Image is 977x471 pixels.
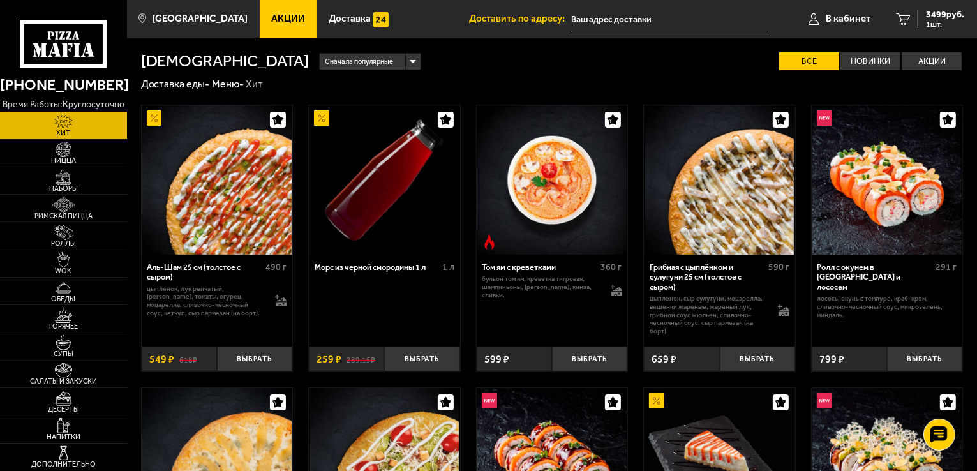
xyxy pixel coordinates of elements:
[887,347,962,371] button: Выбрать
[817,110,832,126] img: Новинка
[817,393,832,408] img: Новинка
[652,354,676,364] span: 659 ₽
[840,52,900,71] label: Новинки
[477,105,628,255] a: Острое блюдоТом ям с креветками
[317,354,341,364] span: 259 ₽
[482,393,497,408] img: Новинка
[552,347,627,371] button: Выбрать
[141,53,310,70] h1: [DEMOGRAPHIC_DATA]
[310,105,459,255] img: Морс из черной смородины 1 л
[936,262,957,273] span: 291 г
[571,8,766,31] input: Ваш адрес доставки
[442,262,454,273] span: 1 л
[384,347,459,371] button: Выбрать
[484,354,509,364] span: 599 ₽
[271,14,305,24] span: Акции
[217,347,292,371] button: Выбрать
[329,14,371,24] span: Доставка
[212,78,244,90] a: Меню-
[650,262,765,292] div: Грибная с цыплёнком и сулугуни 25 см (толстое с сыром)
[147,262,262,282] div: Аль-Шам 25 см (толстое с сыром)
[812,105,962,255] img: Ролл с окунем в темпуре и лососем
[477,105,627,255] img: Том ям с креветками
[902,52,962,71] label: Акции
[152,14,248,24] span: [GEOGRAPHIC_DATA]
[812,105,963,255] a: НовинкаРолл с окунем в темпуре и лососем
[142,105,293,255] a: АкционныйАль-Шам 25 см (толстое с сыром)
[645,105,794,255] img: Грибная с цыплёнком и сулугуни 25 см (толстое с сыром)
[826,14,870,24] span: В кабинет
[325,52,393,71] span: Сначала популярные
[265,262,287,273] span: 490 г
[601,262,622,273] span: 360 г
[142,105,292,255] img: Аль-Шам 25 см (толстое с сыром)
[768,262,789,273] span: 590 г
[819,354,844,364] span: 799 ₽
[347,354,375,364] s: 289.15 ₽
[817,262,932,292] div: Ролл с окунем в [GEOGRAPHIC_DATA] и лососем
[817,295,957,319] p: лосось, окунь в темпуре, краб-крем, сливочно-чесночный соус, микрозелень, миндаль.
[141,78,210,90] a: Доставка еды-
[179,354,197,364] s: 618 ₽
[649,393,664,408] img: Акционный
[314,110,329,126] img: Акционный
[147,110,162,126] img: Акционный
[926,10,964,19] span: 3499 руб.
[315,262,439,272] div: Морс из черной смородины 1 л
[246,78,263,91] div: Хит
[482,234,497,250] img: Острое блюдо
[482,262,597,272] div: Том ям с креветками
[926,20,964,28] span: 1 шт.
[147,285,265,318] p: цыпленок, лук репчатый, [PERSON_NAME], томаты, огурец, моцарелла, сливочно-чесночный соус, кетчуп...
[469,14,571,24] span: Доставить по адресу:
[482,275,600,299] p: бульон том ям, креветка тигровая, шампиньоны, [PERSON_NAME], кинза, сливки.
[779,52,839,71] label: Все
[650,295,768,336] p: цыпленок, сыр сулугуни, моцарелла, вешенки жареные, жареный лук, грибной соус Жюльен, сливочно-че...
[149,354,174,364] span: 549 ₽
[644,105,795,255] a: Грибная с цыплёнком и сулугуни 25 см (толстое с сыром)
[373,12,389,27] img: 15daf4d41897b9f0e9f617042186c801.svg
[309,105,460,255] a: АкционныйМорс из черной смородины 1 л
[720,347,795,371] button: Выбрать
